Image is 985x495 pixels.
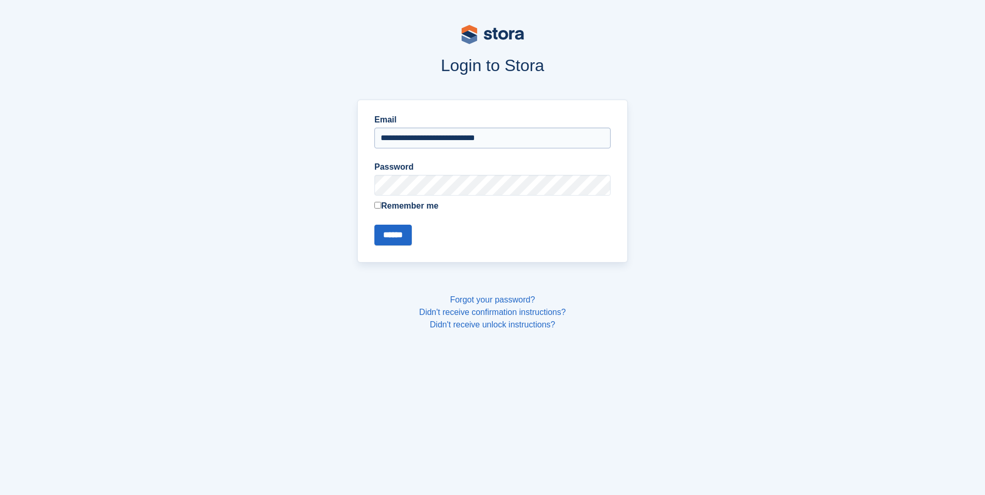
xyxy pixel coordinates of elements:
label: Password [374,161,611,173]
h1: Login to Stora [159,56,826,75]
label: Email [374,114,611,126]
input: Remember me [374,202,381,209]
a: Didn't receive confirmation instructions? [419,308,565,317]
a: Forgot your password? [450,295,535,304]
label: Remember me [374,200,611,212]
img: stora-logo-53a41332b3708ae10de48c4981b4e9114cc0af31d8433b30ea865607fb682f29.svg [462,25,524,44]
a: Didn't receive unlock instructions? [430,320,555,329]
